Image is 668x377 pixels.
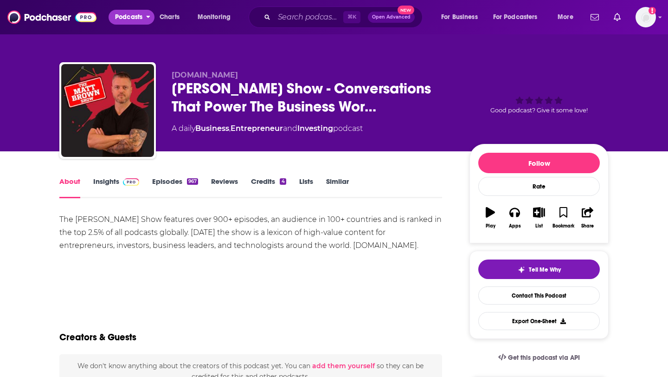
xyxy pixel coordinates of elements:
[509,223,521,229] div: Apps
[251,177,286,198] a: Credits4
[636,7,656,27] button: Show profile menu
[435,10,489,25] button: open menu
[61,64,154,157] img: Matt Brown Show - Conversations That Power The Business World.
[478,260,600,279] button: tell me why sparkleTell Me Why
[211,177,238,198] a: Reviews
[581,223,594,229] div: Share
[160,11,180,24] span: Charts
[535,223,543,229] div: List
[229,124,231,133] span: ,
[508,354,580,362] span: Get this podcast via API
[398,6,414,14] span: New
[368,12,415,23] button: Open AdvancedNew
[636,7,656,27] img: User Profile
[478,201,502,234] button: Play
[172,123,363,134] div: A daily podcast
[551,10,585,25] button: open menu
[280,178,286,185] div: 4
[529,266,561,273] span: Tell Me Why
[59,213,442,252] div: The [PERSON_NAME] Show features over 900+ episodes, an audience in 100+ countries and is ranked i...
[274,10,343,25] input: Search podcasts, credits, & more...
[502,201,527,234] button: Apps
[115,11,142,24] span: Podcasts
[297,124,333,133] a: Investing
[343,11,360,23] span: ⌘ K
[490,107,588,114] span: Good podcast? Give it some love!
[372,15,411,19] span: Open Advanced
[154,10,185,25] a: Charts
[486,223,495,229] div: Play
[469,71,609,128] div: Good podcast? Give it some love!
[478,286,600,305] a: Contact This Podcast
[478,177,600,196] div: Rate
[636,7,656,27] span: Logged in as melrosepr
[487,10,551,25] button: open menu
[610,9,624,25] a: Show notifications dropdown
[441,11,478,24] span: For Business
[195,124,229,133] a: Business
[478,312,600,330] button: Export One-Sheet
[558,11,573,24] span: More
[109,10,154,25] button: open menu
[198,11,231,24] span: Monitoring
[123,178,139,186] img: Podchaser Pro
[93,177,139,198] a: InsightsPodchaser Pro
[231,124,283,133] a: Entrepreneur
[283,124,297,133] span: and
[312,362,375,370] button: add them yourself
[518,266,525,273] img: tell me why sparkle
[491,346,587,369] a: Get this podcast via API
[649,7,656,14] svg: Add a profile image
[527,201,551,234] button: List
[478,153,600,173] button: Follow
[7,8,96,26] img: Podchaser - Follow, Share and Rate Podcasts
[299,177,313,198] a: Lists
[187,178,198,185] div: 967
[552,223,574,229] div: Bookmark
[152,177,198,198] a: Episodes967
[59,177,80,198] a: About
[172,71,238,79] span: [DOMAIN_NAME]
[191,10,243,25] button: open menu
[576,201,600,234] button: Share
[587,9,603,25] a: Show notifications dropdown
[493,11,538,24] span: For Podcasters
[326,177,349,198] a: Similar
[59,331,136,343] h2: Creators & Guests
[551,201,575,234] button: Bookmark
[257,6,431,28] div: Search podcasts, credits, & more...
